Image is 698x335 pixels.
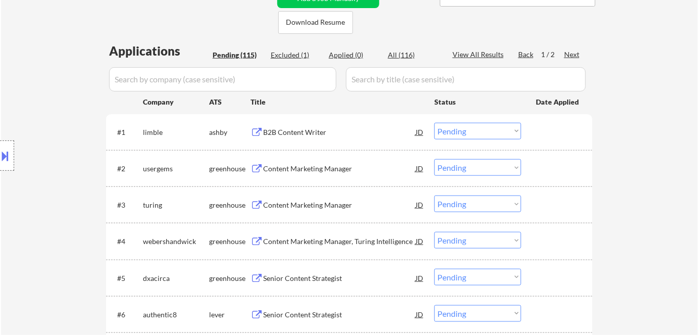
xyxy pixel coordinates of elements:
[209,97,251,107] div: ATS
[209,164,251,174] div: greenhouse
[415,159,425,177] div: JD
[263,310,416,320] div: Senior Content Strategist
[415,269,425,287] div: JD
[278,11,353,34] button: Download Resume
[541,50,564,60] div: 1 / 2
[209,127,251,137] div: ashby
[213,50,263,60] div: Pending (115)
[415,232,425,250] div: JD
[209,310,251,320] div: lever
[415,196,425,214] div: JD
[263,236,416,247] div: Content Marketing Manager, Turing Intelligence
[251,97,425,107] div: Title
[346,67,586,91] input: Search by title (case sensitive)
[536,97,580,107] div: Date Applied
[209,236,251,247] div: greenhouse
[263,164,416,174] div: Content Marketing Manager
[143,273,209,283] div: dxacirca
[109,45,209,57] div: Applications
[518,50,534,60] div: Back
[415,305,425,323] div: JD
[143,310,209,320] div: authentic8
[271,50,321,60] div: Excluded (1)
[329,50,379,60] div: Applied (0)
[209,273,251,283] div: greenhouse
[109,67,336,91] input: Search by company (case sensitive)
[209,200,251,210] div: greenhouse
[263,200,416,210] div: Content Marketing Manager
[263,273,416,283] div: Senior Content Strategist
[415,123,425,141] div: JD
[434,92,521,111] div: Status
[388,50,438,60] div: All (116)
[117,310,135,320] div: #6
[453,50,507,60] div: View All Results
[263,127,416,137] div: B2B Content Writer
[564,50,580,60] div: Next
[117,273,135,283] div: #5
